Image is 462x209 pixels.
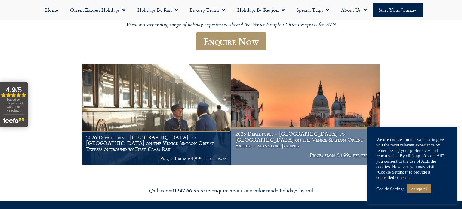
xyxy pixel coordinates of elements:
a: About Us [335,3,373,17]
p: Prices From £4,995 per person [86,155,226,161]
a: Start your Journey [373,3,423,17]
img: Orient Express Special Venice compressed [231,64,380,165]
a: Luxury Trains [184,3,231,17]
a: Home [39,3,64,17]
div: We use cookies on our website to give you the most relevant experience by remembering your prefer... [376,137,448,180]
nav: Menu [3,3,459,17]
a: Accept All [407,184,431,193]
div: Call us on to enquire about our tailor made holidays by rail [63,187,399,194]
a: Holidays by Region [231,3,291,17]
h1: 2026 Departures – [GEOGRAPHIC_DATA] to [GEOGRAPHIC_DATA] on the Venice Simplon Orient Express out... [86,134,226,152]
strong: 01347 66 53 33 [171,186,206,194]
p: Prices from £4,995 per person [235,152,376,158]
a: 2026 Departures – [GEOGRAPHIC_DATA] to [GEOGRAPHIC_DATA] on the Venice Simplon Orient Express out... [82,64,231,166]
a: Enquire Now [196,32,266,50]
h1: 2026 Departures – [GEOGRAPHIC_DATA] to [GEOGRAPHIC_DATA] on the Venice Simplon Orient Express – S... [235,131,376,149]
a: Orient Express Holidays [64,3,131,17]
p: View our expanding range of holiday experiences aboard the Venice Simplon Orient Express for 2026 [51,22,411,29]
a: Holidays by Rail [131,3,184,17]
a: Special Trips [291,3,335,17]
a: 2026 Departures – [GEOGRAPHIC_DATA] to [GEOGRAPHIC_DATA] on the Venice Simplon Orient Express – S... [231,64,380,166]
a: Cookie Settings [376,186,404,192]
